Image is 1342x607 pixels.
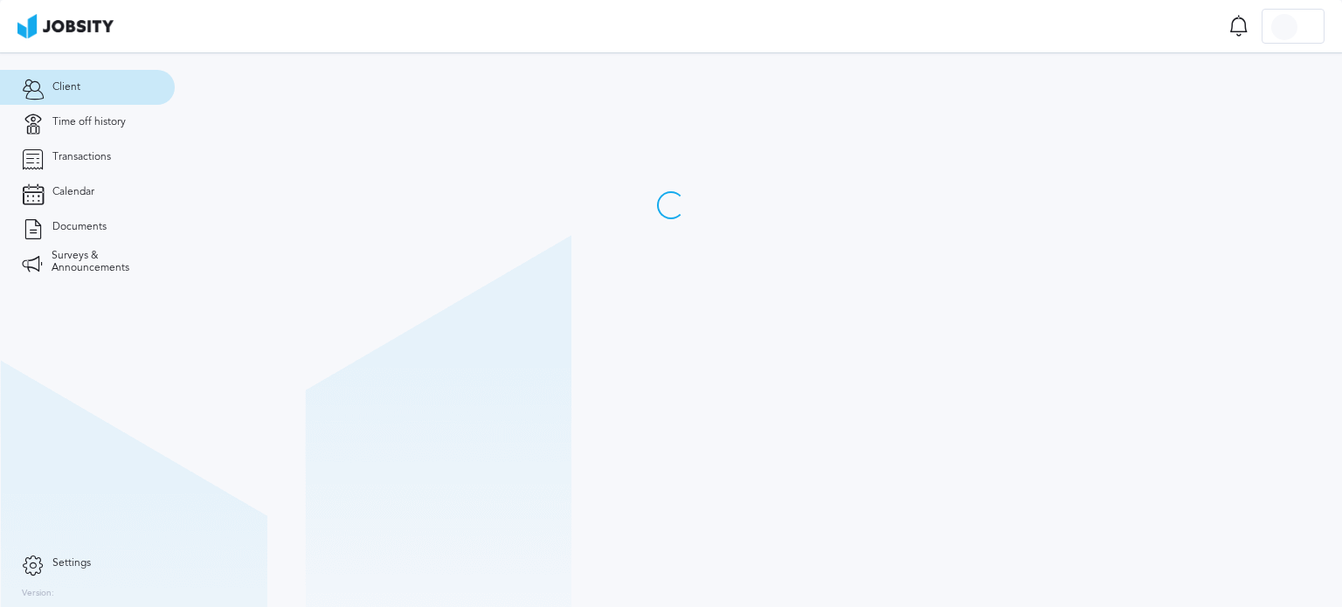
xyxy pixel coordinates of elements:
span: Transactions [52,151,111,163]
span: Time off history [52,116,126,128]
span: Documents [52,221,107,233]
span: Calendar [52,186,94,198]
img: ab4bad089aa723f57921c736e9817d99.png [17,14,114,38]
span: Client [52,81,80,93]
span: Settings [52,557,91,569]
label: Version: [22,589,54,599]
span: Surveys & Announcements [52,250,153,274]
